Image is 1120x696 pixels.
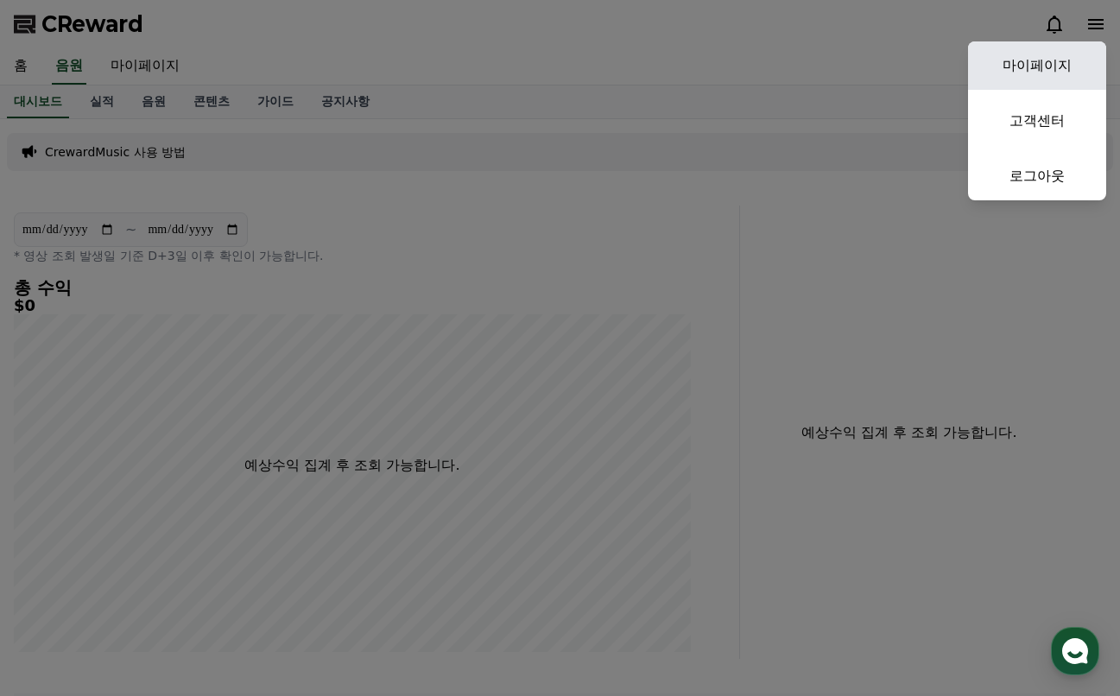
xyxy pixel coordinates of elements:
span: 홈 [54,573,65,587]
span: 대화 [158,574,179,588]
span: 설정 [267,573,288,587]
a: 홈 [5,547,114,591]
a: 로그아웃 [968,152,1106,200]
a: 마이페이지 [968,41,1106,90]
button: 마이페이지 고객센터 로그아웃 [968,41,1106,200]
a: 고객센터 [968,97,1106,145]
a: 대화 [114,547,223,591]
a: 설정 [223,547,332,591]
